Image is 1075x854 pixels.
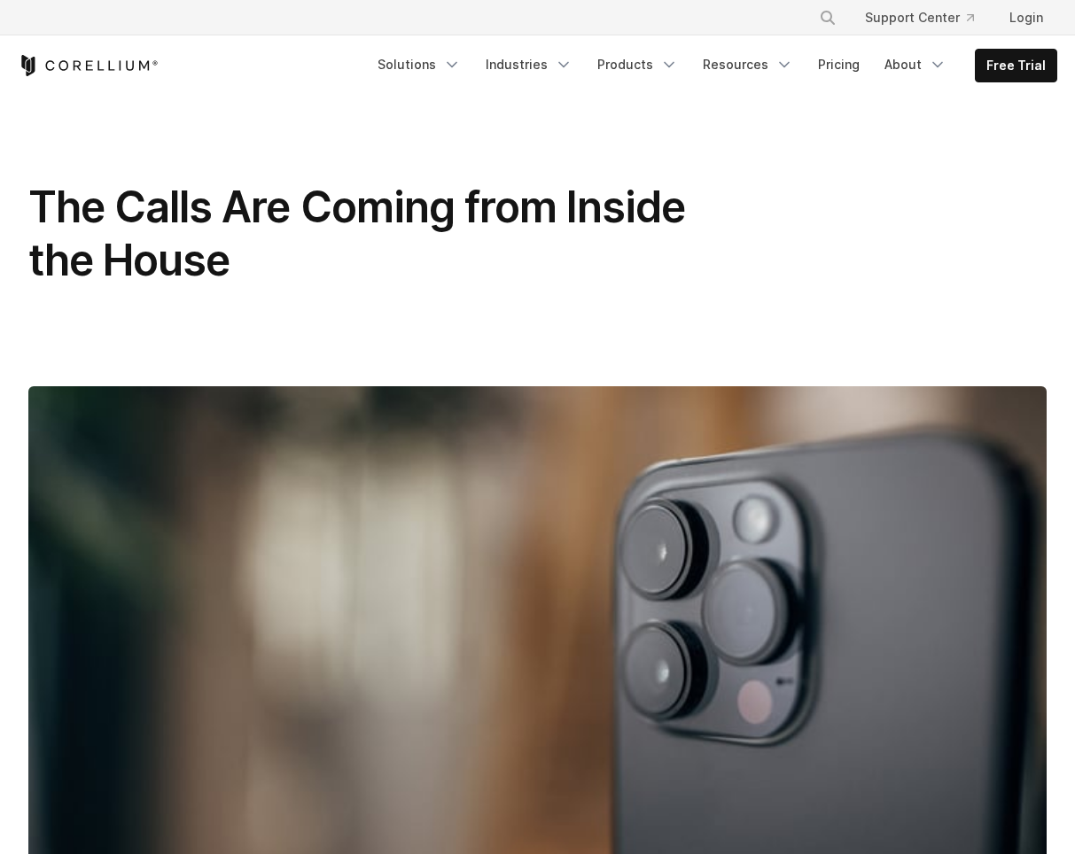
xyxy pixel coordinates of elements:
span: The Calls Are Coming from Inside the House [28,181,685,286]
a: Products [587,49,689,81]
a: Support Center [851,2,988,34]
div: Navigation Menu [367,49,1057,82]
a: Pricing [807,49,870,81]
a: Login [995,2,1057,34]
a: Resources [692,49,804,81]
a: Solutions [367,49,471,81]
a: Corellium Home [18,55,159,76]
a: Industries [475,49,583,81]
a: Free Trial [976,50,1056,82]
button: Search [812,2,844,34]
div: Navigation Menu [798,2,1057,34]
a: About [874,49,957,81]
